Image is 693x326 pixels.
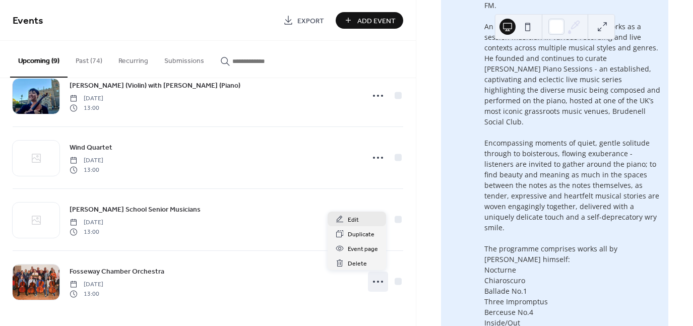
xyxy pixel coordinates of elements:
[70,280,103,289] span: [DATE]
[348,229,374,240] span: Duplicate
[70,227,103,236] span: 13:00
[70,142,112,153] a: Wind Quartet
[70,289,103,298] span: 13:00
[70,266,164,277] a: Fosseway Chamber Orchestra
[348,244,378,254] span: Event page
[70,156,103,165] span: [DATE]
[70,81,240,91] span: [PERSON_NAME] (Violin) with [PERSON_NAME] (Piano)
[156,41,212,77] button: Submissions
[70,218,103,227] span: [DATE]
[70,103,103,112] span: 13:00
[70,204,201,215] a: [PERSON_NAME] School Senior Musicians
[68,41,110,77] button: Past (74)
[357,16,396,26] span: Add Event
[70,205,201,215] span: [PERSON_NAME] School Senior Musicians
[70,267,164,277] span: Fosseway Chamber Orchestra
[110,41,156,77] button: Recurring
[70,80,240,91] a: [PERSON_NAME] (Violin) with [PERSON_NAME] (Piano)
[348,215,359,225] span: Edit
[70,94,103,103] span: [DATE]
[348,258,367,269] span: Delete
[70,143,112,153] span: Wind Quartet
[297,16,324,26] span: Export
[10,41,68,78] button: Upcoming (9)
[336,12,403,29] button: Add Event
[276,12,332,29] a: Export
[13,11,43,31] span: Events
[70,165,103,174] span: 13:00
